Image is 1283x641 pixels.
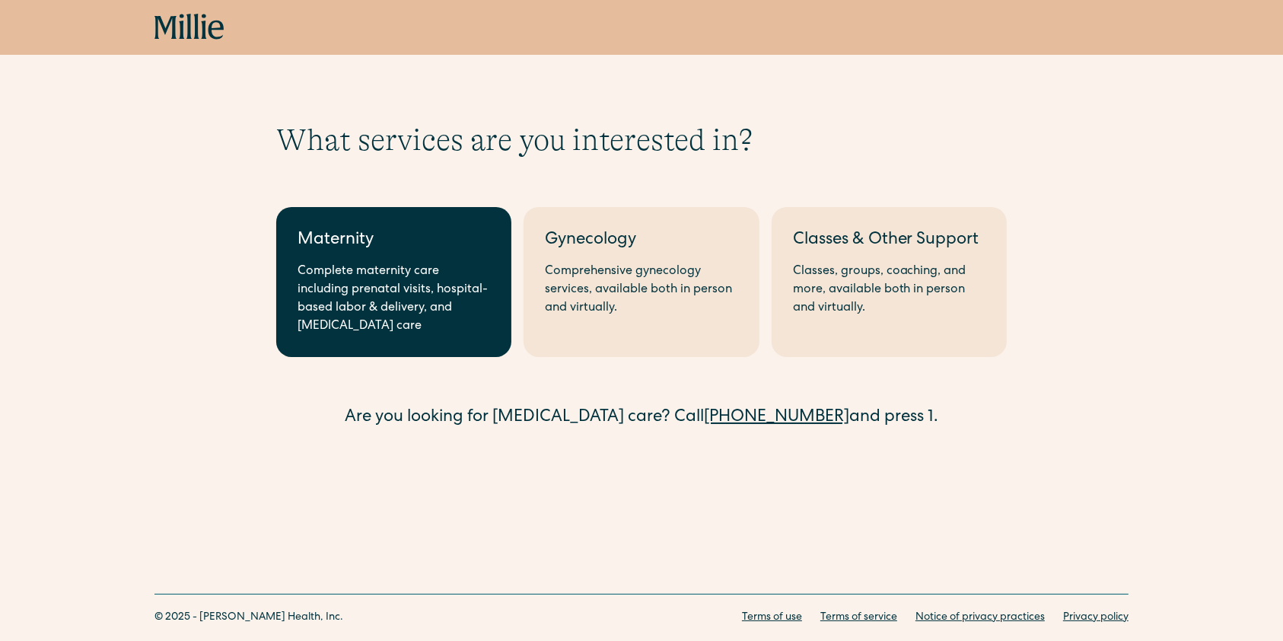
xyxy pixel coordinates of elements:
[704,410,849,426] a: [PHONE_NUMBER]
[793,263,985,317] div: Classes, groups, coaching, and more, available both in person and virtually.
[154,610,343,626] div: © 2025 - [PERSON_NAME] Health, Inc.
[545,263,737,317] div: Comprehensive gynecology services, available both in person and virtually.
[1063,610,1129,626] a: Privacy policy
[545,228,737,254] div: Gynecology
[298,228,490,254] div: Maternity
[772,207,1007,357] a: Classes & Other SupportClasses, groups, coaching, and more, available both in person and virtually.
[915,610,1045,626] a: Notice of privacy practices
[298,263,490,336] div: Complete maternity care including prenatal visits, hospital-based labor & delivery, and [MEDICAL_...
[742,610,802,626] a: Terms of use
[276,406,1007,431] div: Are you looking for [MEDICAL_DATA] care? Call and press 1.
[820,610,897,626] a: Terms of service
[524,207,759,357] a: GynecologyComprehensive gynecology services, available both in person and virtually.
[276,122,1007,158] h1: What services are you interested in?
[276,207,511,357] a: MaternityComplete maternity care including prenatal visits, hospital-based labor & delivery, and ...
[793,228,985,254] div: Classes & Other Support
